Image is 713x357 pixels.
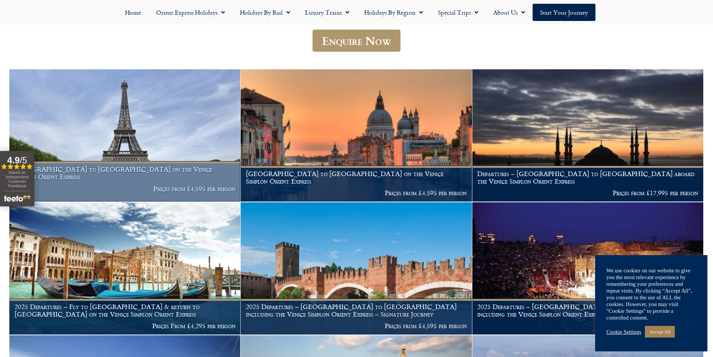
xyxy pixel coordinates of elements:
a: Holidays by Rail [232,4,298,21]
a: 2025 Departures – [GEOGRAPHIC_DATA] to [GEOGRAPHIC_DATA] including the Venice Simplon Orient Expr... [472,202,704,335]
h1: 2025 Departures – [GEOGRAPHIC_DATA] to [GEOGRAPHIC_DATA] including the Venice Simplon Orient Expr... [477,303,698,318]
a: Special Trips [430,4,486,21]
a: Enquire Now [313,30,400,52]
a: About Us [486,4,533,21]
p: Prices from £17,995 per person [477,189,698,197]
a: Holidays by Region [357,4,430,21]
h1: 2025 Departures – [GEOGRAPHIC_DATA] to [GEOGRAPHIC_DATA] including the Venice Simplon Orient Expr... [246,303,467,318]
p: Prices from £4,595 per person [246,322,467,330]
h1: [GEOGRAPHIC_DATA] to [GEOGRAPHIC_DATA] on the Venice Simplon Orient Express [15,166,235,180]
div: We use cookies on our website to give you the most relevant experience by remembering your prefer... [606,267,696,321]
p: Prices from £4,595 per person [246,189,467,197]
img: Orient Express Special Venice compressed [241,69,472,202]
p: Prices From £4,295 per person [15,322,235,330]
a: [GEOGRAPHIC_DATA] to [GEOGRAPHIC_DATA] on the Venice Simplon Orient Express Prices from £4,595 pe... [9,69,241,202]
h1: Departures – [GEOGRAPHIC_DATA] to [GEOGRAPHIC_DATA] aboard the Venice Simplon Orient Express [477,170,698,185]
p: Prices from £4,595 per person [15,185,235,193]
h1: [GEOGRAPHIC_DATA] to [GEOGRAPHIC_DATA] on the Venice Simplon Orient Express [246,170,467,185]
a: Home [118,4,149,21]
nav: Menu [4,4,709,21]
a: Luxury Trains [298,4,357,21]
a: [GEOGRAPHIC_DATA] to [GEOGRAPHIC_DATA] on the Venice Simplon Orient Express Prices from £4,595 pe... [241,69,472,202]
a: Orient Express Holidays [149,4,232,21]
a: Departures – [GEOGRAPHIC_DATA] to [GEOGRAPHIC_DATA] aboard the Venice Simplon Orient Express Pric... [472,69,704,202]
img: venice aboard the Orient Express [9,202,240,335]
p: View our expanding range of holiday experiences aboard the Venice Simplon Orient Express for 2025 [132,16,581,25]
p: Prices From £4,595 per person [477,322,698,330]
a: 2025 Departures – Fly to [GEOGRAPHIC_DATA] & return to [GEOGRAPHIC_DATA] on the Venice Simplon Or... [9,202,241,335]
a: Accept All [645,326,675,338]
a: Start your Journey [533,4,595,21]
h1: 2025 Departures – Fly to [GEOGRAPHIC_DATA] & return to [GEOGRAPHIC_DATA] on the Venice Simplon Or... [15,303,235,318]
a: 2025 Departures – [GEOGRAPHIC_DATA] to [GEOGRAPHIC_DATA] including the Venice Simplon Orient Expr... [241,202,472,335]
a: Cookie Settings [606,329,641,335]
